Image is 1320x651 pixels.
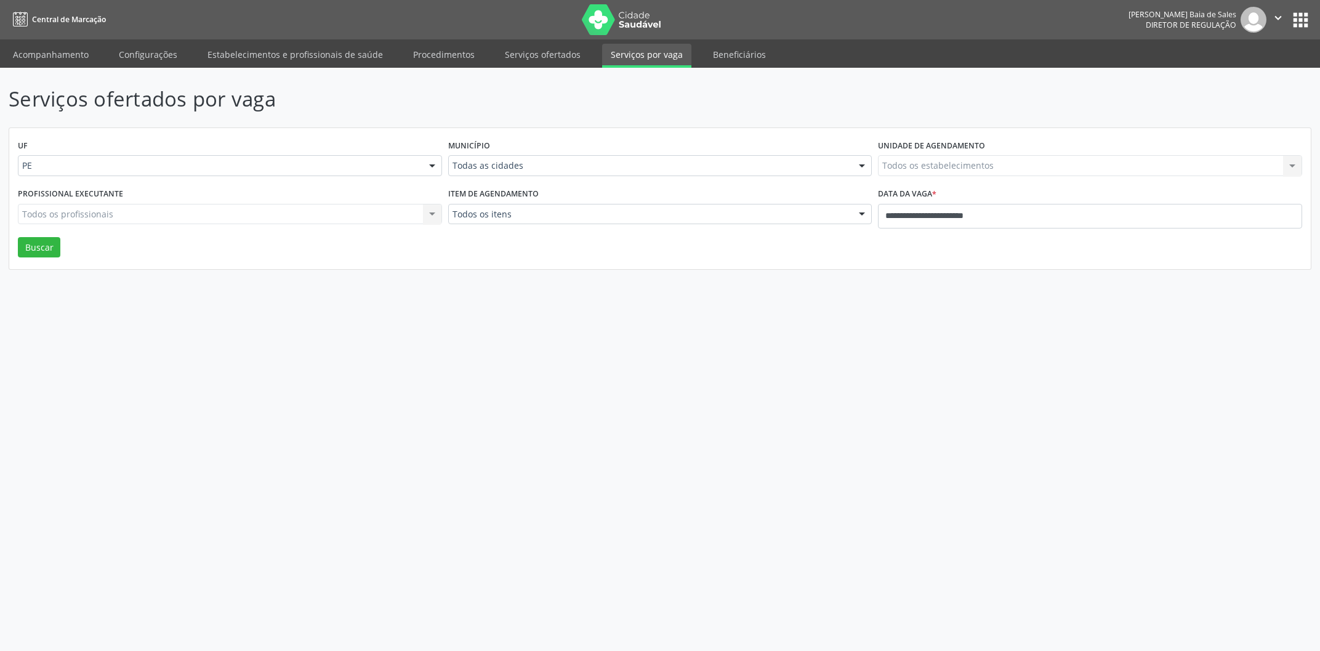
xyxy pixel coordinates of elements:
[496,44,589,65] a: Serviços ofertados
[1271,11,1285,25] i: 
[9,84,920,115] p: Serviços ofertados por vaga
[448,185,539,204] label: Item de agendamento
[448,137,490,156] label: Município
[1146,20,1236,30] span: Diretor de regulação
[404,44,483,65] a: Procedimentos
[1129,9,1236,20] div: [PERSON_NAME] Baia de Sales
[18,137,28,156] label: UF
[199,44,392,65] a: Estabelecimentos e profissionais de saúde
[4,44,97,65] a: Acompanhamento
[453,160,847,172] span: Todas as cidades
[704,44,775,65] a: Beneficiários
[1290,9,1311,31] button: apps
[453,208,847,220] span: Todos os itens
[18,185,123,204] label: Profissional executante
[18,237,60,258] button: Buscar
[878,185,936,204] label: Data da vaga
[1266,7,1290,33] button: 
[602,44,691,68] a: Serviços por vaga
[1241,7,1266,33] img: img
[878,137,985,156] label: Unidade de agendamento
[110,44,186,65] a: Configurações
[22,160,417,172] span: PE
[32,14,106,25] span: Central de Marcação
[9,9,106,30] a: Central de Marcação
